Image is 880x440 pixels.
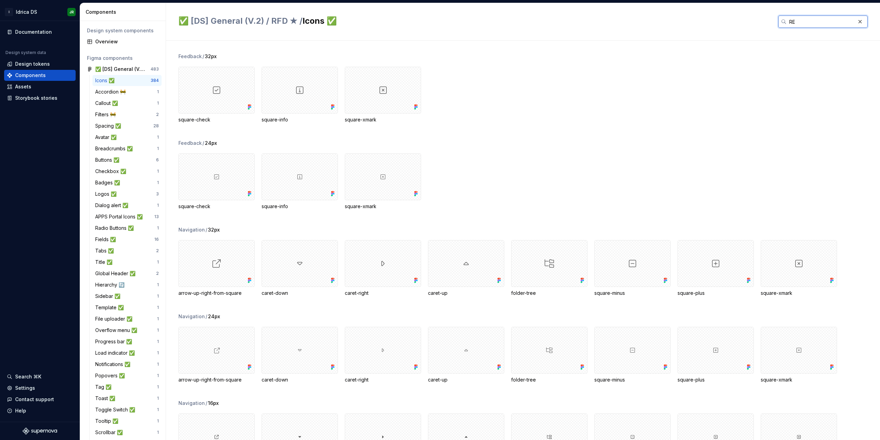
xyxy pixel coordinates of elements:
div: Assets [15,83,31,90]
button: IIdrica DSJR [1,4,78,19]
div: 1 [157,282,159,288]
div: 1 [157,396,159,401]
div: caret-down [262,290,338,297]
div: JR [69,9,74,15]
div: Checkbox ✅ [95,168,129,175]
div: Feedback [178,53,202,60]
a: APPS Portal Icons ✅13 [92,211,162,222]
div: Avatar ✅ [95,134,119,141]
a: Accordion 🚧1 [92,86,162,97]
div: Toggle Switch ✅ [95,406,138,413]
button: Search ⌘K [4,371,76,382]
div: APPS Portal Icons ✅ [95,213,145,220]
div: Navigation [178,400,205,407]
div: 1 [157,373,159,378]
div: Search ⌘K [15,373,41,380]
a: Overflow menu ✅1 [92,325,162,336]
div: Tabs ✅ [95,247,117,254]
div: square-xmark [345,203,421,210]
div: arrow-up-right-from-square [178,240,255,297]
div: Breadcrumbs ✅ [95,145,135,152]
div: Dialog alert ✅ [95,202,131,209]
div: Progress bar ✅ [95,338,135,345]
div: Tooltip ✅ [95,418,121,425]
div: caret-right [345,376,421,383]
div: arrow-up-right-from-square [178,290,255,297]
div: 6 [156,157,159,163]
a: Filters 🚧2 [92,109,162,120]
div: 1 [157,316,159,322]
span: ✅ [DS] General (V.2) / RFD ★ / [178,16,302,26]
div: 1 [157,259,159,265]
div: square-minus [594,290,671,297]
span: 32px [205,53,217,60]
div: square-xmark [345,67,421,123]
a: Scrollbar ✅1 [92,427,162,438]
a: Settings [4,383,76,394]
a: Global Header ✅2 [92,268,162,279]
svg: Supernova Logo [23,428,57,434]
div: 1 [157,146,159,151]
div: Components [15,72,46,79]
span: / [202,53,204,60]
button: Help [4,405,76,416]
div: Idrica DS [16,9,37,15]
a: Checkbox ✅1 [92,166,162,177]
span: / [206,313,207,320]
div: 384 [151,78,159,83]
div: folder-tree [511,240,587,297]
a: Logos ✅3 [92,189,162,200]
a: Design tokens [4,58,76,69]
div: 16 [154,237,159,242]
div: square-info [262,153,338,210]
a: Spacing ✅28 [92,120,162,131]
div: Fields ✅ [95,236,119,243]
div: 1 [157,225,159,231]
a: File uploader ✅1 [92,313,162,324]
div: Feedback [178,140,202,147]
div: square-minus [594,327,671,383]
div: 1 [157,203,159,208]
span: 24px [208,313,220,320]
div: 3 [156,191,159,197]
div: square-info [262,67,338,123]
a: Dialog alert ✅1 [92,200,162,211]
a: Notifications ✅1 [92,359,162,370]
div: Figma components [87,55,159,62]
div: square-minus [594,240,671,297]
a: Hierarchy 🔄1 [92,279,162,290]
div: caret-up [428,240,504,297]
div: Design system data [5,50,46,55]
div: caret-up [428,327,504,383]
div: caret-right [345,290,421,297]
div: square-xmark [761,376,837,383]
a: Progress bar ✅1 [92,336,162,347]
a: Tooltip ✅1 [92,416,162,427]
div: Settings [15,385,35,391]
div: arrow-up-right-from-square [178,327,255,383]
div: square-check [178,116,255,123]
a: Load indicator ✅1 [92,347,162,358]
div: arrow-up-right-from-square [178,376,255,383]
span: / [202,140,204,147]
div: Logos ✅ [95,191,119,197]
div: caret-up [428,290,504,297]
div: 28 [153,123,159,129]
div: 1 [157,430,159,435]
div: 1 [157,100,159,106]
div: square-check [178,67,255,123]
a: Template ✅1 [92,302,162,313]
div: 1 [157,407,159,412]
div: 1 [157,418,159,424]
a: ✅ [DS] General (V.2) / RFD ★483 [84,64,162,75]
div: File uploader ✅ [95,315,135,322]
div: Notifications ✅ [95,361,133,368]
a: Assets [4,81,76,92]
div: 2 [156,112,159,117]
div: 13 [154,214,159,219]
div: Overview [95,38,159,45]
div: Filters 🚧 [95,111,119,118]
a: Breadcrumbs ✅1 [92,143,162,154]
a: Avatar ✅1 [92,132,162,143]
div: caret-up [428,376,504,383]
